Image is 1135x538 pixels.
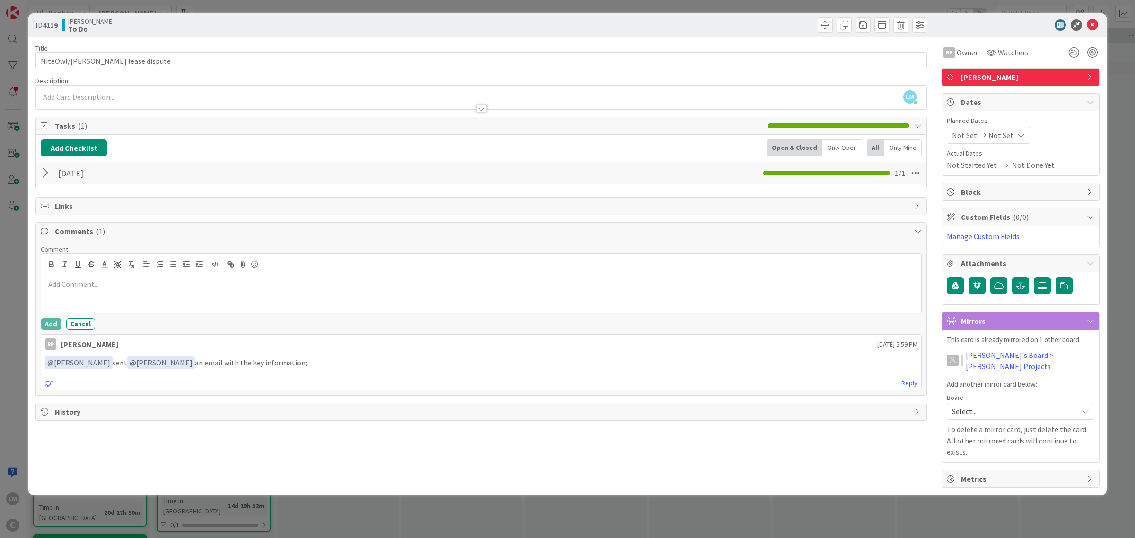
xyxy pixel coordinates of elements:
p: sent an email with the key information; [45,356,917,369]
span: Links [55,200,909,212]
span: Board [947,394,964,401]
input: Add Checklist... [55,165,268,182]
span: ID [35,19,58,31]
a: [PERSON_NAME]'s Board > [PERSON_NAME] Projects [966,349,1094,372]
span: [PERSON_NAME] [47,358,110,367]
span: Attachments [961,258,1082,269]
p: This card is already mirrored on 1 other board. [947,335,1094,346]
div: Only Open [822,139,862,156]
b: To Do [68,25,114,33]
div: Open & Closed [767,139,822,156]
span: Not Done Yet [1012,159,1055,171]
button: Add [41,318,61,330]
span: Block [961,186,1082,198]
span: Dates [961,96,1082,108]
span: [DATE] 5:59 PM [877,339,917,349]
div: RP [45,338,56,350]
span: Mirrors [961,315,1082,327]
span: @ [130,358,136,367]
span: Custom Fields [961,211,1082,223]
span: History [55,406,909,417]
span: Planned Dates [947,116,1094,126]
span: Watchers [998,47,1029,58]
span: @ [47,358,54,367]
a: Reply [901,377,917,389]
input: type card name here... [35,52,927,69]
span: Tasks [55,120,763,131]
span: Description [35,77,68,85]
span: Owner [957,47,978,58]
span: Select... [952,405,1073,418]
span: Not Started Yet [947,159,997,171]
span: ( 1 ) [96,226,105,236]
div: Only Mine [884,139,922,156]
div: [PERSON_NAME] [61,338,118,350]
span: ( 1 ) [78,121,87,130]
p: To delete a mirror card, just delete the card. All other mirrored cards will continue to exists. [947,424,1094,458]
span: [PERSON_NAME] [130,358,192,367]
span: Actual Dates [947,148,1094,158]
button: Cancel [66,318,95,330]
span: 1 / 1 [895,167,905,179]
span: Comment [41,245,68,253]
div: All [867,139,884,156]
span: [PERSON_NAME] [68,17,114,25]
p: Add another mirror card below: [947,379,1094,390]
span: LM [903,90,917,104]
label: Title [35,44,48,52]
span: Not Set [988,130,1013,141]
button: Add Checklist [41,139,107,156]
span: Metrics [961,473,1082,485]
a: Manage Custom Fields [947,232,1020,241]
span: [PERSON_NAME] [961,71,1082,83]
span: Not Set [952,130,977,141]
span: Comments [55,226,909,237]
span: ( 0/0 ) [1013,212,1029,222]
div: RP [943,47,955,58]
b: 4119 [43,20,58,30]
